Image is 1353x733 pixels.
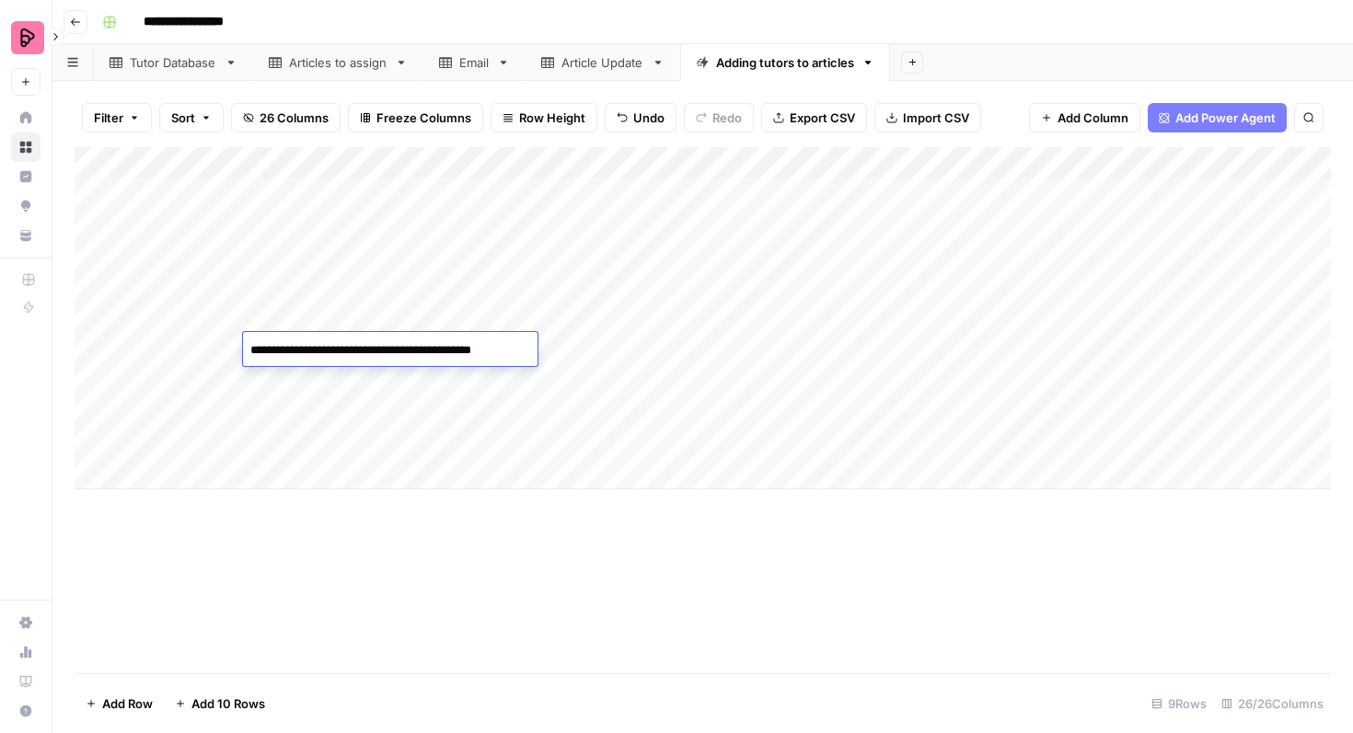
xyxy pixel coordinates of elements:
button: Workspace: Preply [11,15,40,61]
span: Filter [94,109,123,127]
button: Sort [159,103,224,132]
a: Your Data [11,221,40,250]
span: Export CSV [790,109,855,127]
span: Import CSV [903,109,969,127]
div: 26/26 Columns [1214,689,1331,718]
a: Settings [11,608,40,637]
a: Opportunities [11,191,40,221]
span: Add Column [1058,109,1128,127]
div: Article Update [561,53,644,72]
div: Articles to assign [289,53,387,72]
span: Undo [633,109,665,127]
span: 26 Columns [260,109,329,127]
button: Redo [684,103,754,132]
span: Add Power Agent [1175,109,1276,127]
a: Learning Hub [11,667,40,696]
span: Row Height [519,109,585,127]
img: Preply Logo [11,21,44,54]
span: Freeze Columns [376,109,471,127]
a: Tutor Database [94,44,253,81]
button: Filter [82,103,152,132]
button: Freeze Columns [348,103,483,132]
a: Email [423,44,526,81]
a: Home [11,103,40,132]
a: Adding tutors to articles [680,44,890,81]
span: Redo [712,109,742,127]
button: Help + Support [11,696,40,726]
div: 9 Rows [1144,689,1214,718]
a: Browse [11,132,40,162]
button: Add Row [75,689,164,718]
button: Add 10 Rows [164,689,276,718]
button: Import CSV [874,103,981,132]
span: Add Row [102,694,153,713]
div: Email [459,53,490,72]
button: Undo [605,103,676,132]
a: Usage [11,637,40,667]
button: Row Height [491,103,597,132]
span: Sort [171,109,195,127]
div: Adding tutors to articles [716,53,854,72]
span: Add 10 Rows [191,694,265,713]
button: Add Power Agent [1148,103,1287,132]
a: Insights [11,162,40,191]
button: 26 Columns [231,103,341,132]
div: Tutor Database [130,53,217,72]
a: Article Update [526,44,680,81]
a: Articles to assign [253,44,423,81]
button: Add Column [1029,103,1140,132]
button: Export CSV [761,103,867,132]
